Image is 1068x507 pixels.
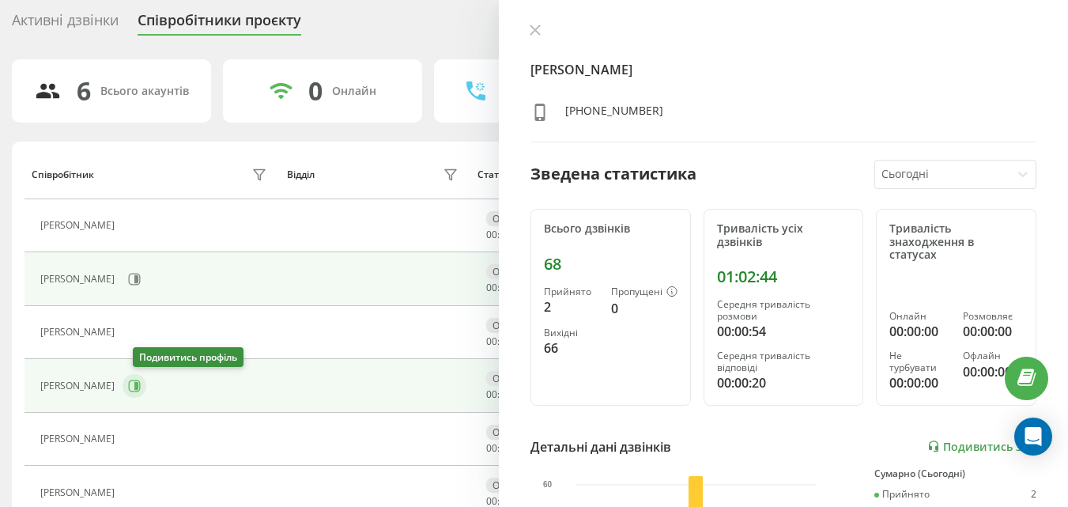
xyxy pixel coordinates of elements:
[287,169,315,180] div: Відділ
[100,85,189,98] div: Всього акаунтів
[40,433,119,445] div: [PERSON_NAME]
[486,336,524,347] div: : :
[40,220,119,231] div: [PERSON_NAME]
[133,347,243,367] div: Подивитись профіль
[963,311,1023,322] div: Розмовляє
[486,211,537,226] div: Офлайн
[477,169,508,180] div: Статус
[544,255,677,274] div: 68
[530,162,696,186] div: Зведена статистика
[611,299,677,318] div: 0
[486,264,537,279] div: Офлайн
[717,350,851,373] div: Середня тривалість відповіді
[40,327,119,338] div: [PERSON_NAME]
[12,12,119,36] div: Активні дзвінки
[717,222,851,249] div: Тривалість усіх дзвінків
[717,299,851,322] div: Середня тривалість розмови
[486,441,497,455] span: 00
[544,327,598,339] div: Вихідні
[889,222,1023,262] div: Тривалість знаходження в статусах
[544,339,598,358] div: 66
[889,311,949,322] div: Онлайн
[308,76,323,106] div: 0
[486,282,524,293] div: : :
[486,496,524,507] div: : :
[717,373,851,392] div: 00:00:20
[544,222,677,236] div: Всього дзвінків
[77,76,91,106] div: 6
[963,362,1023,381] div: 00:00:00
[565,103,663,126] div: [PHONE_NUMBER]
[486,228,497,241] span: 00
[486,425,537,440] div: Офлайн
[40,487,119,498] div: [PERSON_NAME]
[530,60,1036,79] h4: [PERSON_NAME]
[40,380,119,392] div: [PERSON_NAME]
[611,286,677,299] div: Пропущені
[717,322,851,341] div: 00:00:54
[138,12,301,36] div: Співробітники проєкту
[530,437,671,456] div: Детальні дані дзвінків
[963,322,1023,341] div: 00:00:00
[1014,418,1052,456] div: Open Intercom Messenger
[889,322,949,341] div: 00:00:00
[486,389,524,400] div: : :
[963,350,1023,361] div: Офлайн
[486,318,537,333] div: Офлайн
[486,478,537,493] div: Офлайн
[927,440,1036,453] a: Подивитись звіт
[544,286,598,297] div: Прийнято
[543,480,553,489] text: 60
[1031,489,1036,500] div: 2
[874,468,1036,479] div: Сумарно (Сьогодні)
[486,335,497,348] span: 00
[717,267,851,286] div: 01:02:44
[486,388,497,401] span: 00
[40,274,119,285] div: [PERSON_NAME]
[889,350,949,373] div: Не турбувати
[544,297,598,316] div: 2
[332,85,376,98] div: Онлайн
[486,281,497,294] span: 00
[486,229,524,240] div: : :
[32,169,94,180] div: Співробітник
[486,443,524,454] div: : :
[874,489,930,500] div: Прийнято
[889,373,949,392] div: 00:00:00
[486,371,537,386] div: Офлайн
